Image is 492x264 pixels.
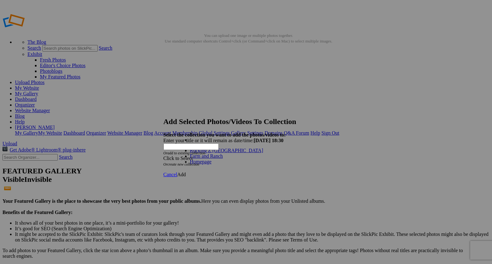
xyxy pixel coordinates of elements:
div: Enter your title or it will remain as date/time: [163,138,329,143]
span: Click to Select [163,156,193,161]
b: [DATE] 18:30 [254,138,283,143]
a: create new collection [167,162,199,167]
span: Add [177,172,186,177]
strong: Select the collection you want to add the photos/videos to: [163,132,286,137]
a: add to existing collection [168,151,205,155]
a: Cancel [163,172,177,177]
i: Or [163,151,205,155]
h2: Add Selected Photos/Videos To Collection [163,117,329,126]
i: Or [163,162,199,167]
